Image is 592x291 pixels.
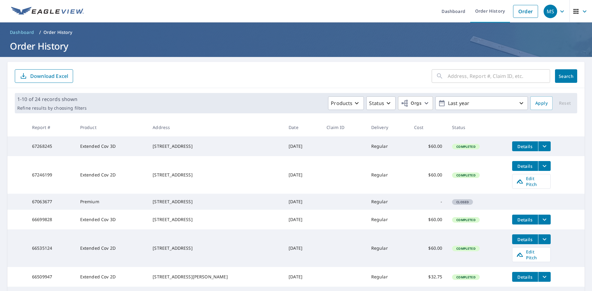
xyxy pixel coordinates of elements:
[447,118,507,136] th: Status
[284,229,322,267] td: [DATE]
[284,267,322,287] td: [DATE]
[398,96,433,110] button: Orgs
[148,118,284,136] th: Address
[284,210,322,229] td: [DATE]
[512,141,538,151] button: detailsBtn-67268245
[17,95,87,103] p: 1-10 of 24 records shown
[27,210,75,229] td: 66699828
[516,143,534,149] span: Details
[538,272,551,282] button: filesDropdownBtn-66509947
[453,218,479,222] span: Completed
[17,105,87,111] p: Refine results by choosing filters
[409,194,447,210] td: -
[75,194,148,210] td: Premium
[555,69,577,83] button: Search
[75,229,148,267] td: Extended Cov 2D
[27,267,75,287] td: 66509947
[153,274,279,280] div: [STREET_ADDRESS][PERSON_NAME]
[538,161,551,171] button: filesDropdownBtn-67246199
[446,98,518,109] p: Last year
[512,215,538,224] button: detailsBtn-66699828
[516,217,534,223] span: Details
[331,99,352,107] p: Products
[516,274,534,280] span: Details
[366,118,409,136] th: Delivery
[453,200,472,204] span: Closed
[560,73,572,79] span: Search
[328,96,364,110] button: Products
[516,176,547,187] span: Edit Pitch
[512,247,551,262] a: Edit Pitch
[409,229,447,267] td: $60.00
[284,156,322,194] td: [DATE]
[7,27,585,37] nav: breadcrumb
[538,215,551,224] button: filesDropdownBtn-66699828
[513,5,538,18] a: Order
[435,96,528,110] button: Last year
[7,27,37,37] a: Dashboard
[11,7,84,16] img: EV Logo
[322,118,366,136] th: Claim ID
[409,210,447,229] td: $60.00
[366,96,396,110] button: Status
[516,249,547,261] span: Edit Pitch
[27,136,75,156] td: 67268245
[409,118,447,136] th: Cost
[75,156,148,194] td: Extended Cov 2D
[538,141,551,151] button: filesDropdownBtn-67268245
[284,118,322,136] th: Date
[75,210,148,229] td: Extended Cov 3D
[15,69,73,83] button: Download Excel
[535,99,548,107] span: Apply
[27,156,75,194] td: 67246199
[512,174,551,189] a: Edit Pitch
[369,99,384,107] p: Status
[27,118,75,136] th: Report #
[366,156,409,194] td: Regular
[27,194,75,210] td: 67063677
[409,136,447,156] td: $60.00
[544,5,557,18] div: MS
[284,136,322,156] td: [DATE]
[284,194,322,210] td: [DATE]
[153,143,279,149] div: [STREET_ADDRESS]
[366,229,409,267] td: Regular
[75,118,148,136] th: Product
[43,29,72,35] p: Order History
[153,199,279,205] div: [STREET_ADDRESS]
[366,267,409,287] td: Regular
[401,99,421,107] span: Orgs
[10,29,34,35] span: Dashboard
[409,156,447,194] td: $60.00
[538,234,551,244] button: filesDropdownBtn-66535124
[453,246,479,251] span: Completed
[153,245,279,251] div: [STREET_ADDRESS]
[153,172,279,178] div: [STREET_ADDRESS]
[75,267,148,287] td: Extended Cov 2D
[366,136,409,156] td: Regular
[516,163,534,169] span: Details
[512,234,538,244] button: detailsBtn-66535124
[30,73,68,79] p: Download Excel
[27,229,75,267] td: 66535124
[512,272,538,282] button: detailsBtn-66509947
[366,210,409,229] td: Regular
[366,194,409,210] td: Regular
[453,173,479,177] span: Completed
[453,144,479,149] span: Completed
[409,267,447,287] td: $32.75
[7,40,585,52] h1: Order History
[512,161,538,171] button: detailsBtn-67246199
[448,67,550,85] input: Address, Report #, Claim ID, etc.
[453,275,479,279] span: Completed
[516,236,534,242] span: Details
[530,96,553,110] button: Apply
[39,29,41,36] li: /
[153,216,279,223] div: [STREET_ADDRESS]
[75,136,148,156] td: Extended Cov 3D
